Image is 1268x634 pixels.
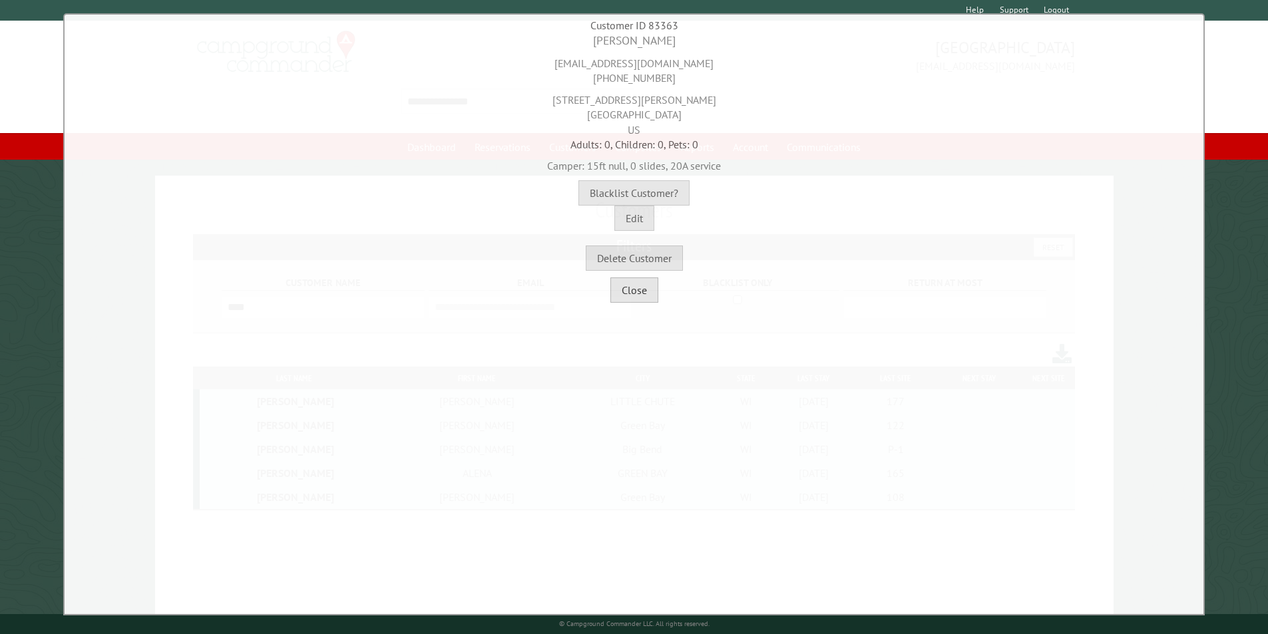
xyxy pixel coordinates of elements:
button: Blacklist Customer? [578,180,690,206]
div: [PERSON_NAME] [68,33,1200,49]
div: Adults: 0, Children: 0, Pets: 0 [68,137,1200,152]
button: Edit [614,206,654,231]
div: [EMAIL_ADDRESS][DOMAIN_NAME] [PHONE_NUMBER] [68,49,1200,86]
div: [STREET_ADDRESS][PERSON_NAME] [GEOGRAPHIC_DATA] US [68,86,1200,137]
button: Close [610,277,658,303]
div: Customer ID 83363 [68,18,1200,33]
div: Camper: 15ft null, 0 slides, 20A service [68,152,1200,173]
small: © Campground Commander LLC. All rights reserved. [559,619,710,628]
button: Delete Customer [586,245,683,271]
